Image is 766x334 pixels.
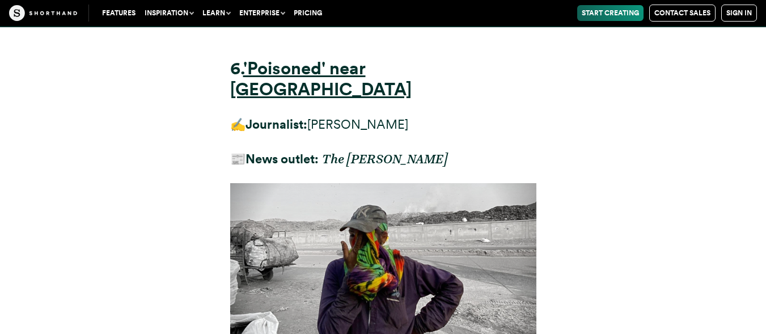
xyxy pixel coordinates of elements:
a: Contact Sales [649,5,716,22]
button: Enterprise [235,5,289,21]
strong: Journalist: [246,117,307,132]
a: Features [98,5,140,21]
p: 📰 [230,149,536,170]
a: 'Poisoned' near [GEOGRAPHIC_DATA] [230,58,412,100]
strong: 6. [230,58,243,79]
a: Pricing [289,5,327,21]
a: Sign in [721,5,757,22]
em: The [PERSON_NAME] [322,151,448,166]
strong: News outlet: [246,151,319,166]
p: ✍️ [PERSON_NAME] [230,114,536,135]
a: Start Creating [577,5,644,21]
button: Inspiration [140,5,198,21]
button: Learn [198,5,235,21]
img: The Craft [9,5,77,21]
